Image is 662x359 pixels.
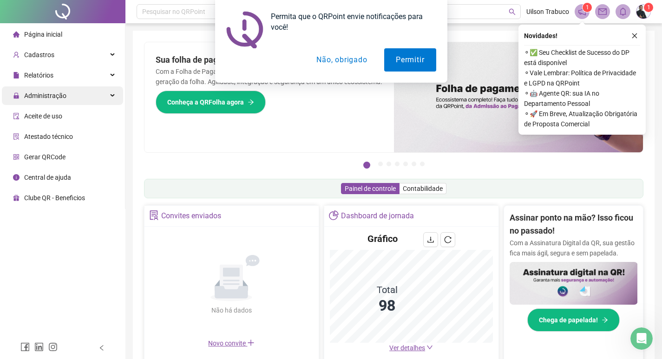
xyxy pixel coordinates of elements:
div: Convites enviados [161,208,221,224]
span: Aceite de uso [24,112,62,120]
p: Com a Assinatura Digital da QR, sua gestão fica mais ágil, segura e sem papelada. [510,238,638,258]
span: gift [13,195,20,201]
span: Conheça a QRFolha agora [167,97,244,107]
img: banner%2F02c71560-61a6-44d4-94b9-c8ab97240462.png [510,262,638,305]
span: Gerar QRCode [24,153,66,161]
a: Ver detalhes down [389,344,433,352]
span: Ver detalhes [389,344,425,352]
span: info-circle [13,174,20,181]
span: Clube QR - Beneficios [24,194,85,202]
div: Dashboard de jornada [341,208,414,224]
img: banner%2F8d14a306-6205-4263-8e5b-06e9a85ad873.png [394,42,643,152]
button: Conheça a QRFolha agora [156,91,266,114]
span: download [427,236,434,243]
span: Contabilidade [403,185,443,192]
span: Chega de papelada! [539,315,598,325]
button: Chega de papelada! [527,308,620,332]
span: solution [149,210,159,220]
span: Atestado técnico [24,133,73,140]
button: Permitir [384,48,436,72]
button: Não, obrigado [305,48,379,72]
span: Central de ajuda [24,174,71,181]
span: plus [247,339,255,346]
span: facebook [20,342,30,352]
span: Painel de controle [345,185,396,192]
span: pie-chart [329,210,339,220]
span: arrow-right [248,99,254,105]
h4: Gráfico [367,232,398,245]
span: reload [444,236,452,243]
button: 1 [363,162,370,169]
iframe: Intercom live chat [630,327,653,350]
span: Administração [24,92,66,99]
div: Permita que o QRPoint envie notificações para você! [263,11,436,33]
h2: Assinar ponto na mão? Isso ficou no passado! [510,211,638,238]
span: ⚬ 🚀 Em Breve, Atualização Obrigatória de Proposta Comercial [524,109,640,129]
button: 2 [378,162,383,166]
span: instagram [48,342,58,352]
span: solution [13,133,20,140]
div: Não há dados [189,305,274,315]
span: ⚬ 🤖 Agente QR: sua IA no Departamento Pessoal [524,88,640,109]
button: 7 [420,162,425,166]
button: 6 [412,162,416,166]
button: 3 [387,162,391,166]
span: arrow-right [602,317,608,323]
button: 5 [403,162,408,166]
span: linkedin [34,342,44,352]
span: Novo convite [208,339,255,347]
span: lock [13,92,20,99]
span: left [98,345,105,351]
img: notification icon [226,11,263,48]
span: audit [13,113,20,119]
span: qrcode [13,154,20,160]
button: 4 [395,162,400,166]
span: down [426,344,433,351]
